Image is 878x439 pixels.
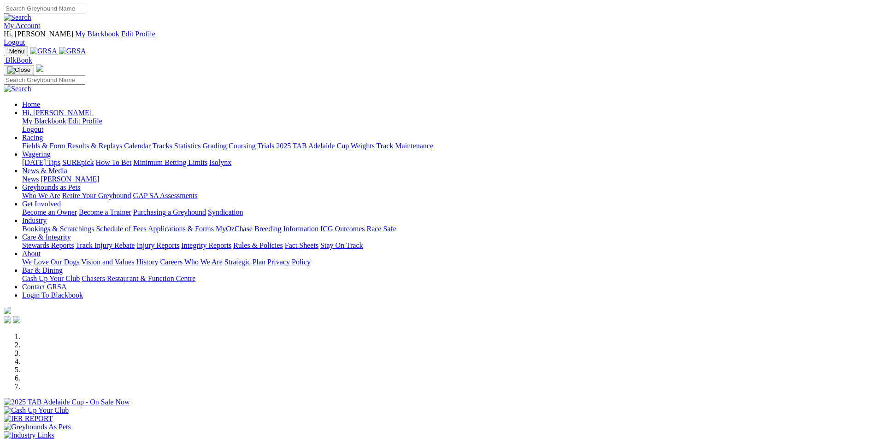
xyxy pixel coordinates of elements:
a: Edit Profile [121,30,155,38]
img: IER REPORT [4,415,53,423]
a: Statistics [174,142,201,150]
a: GAP SA Assessments [133,192,198,199]
a: Become a Trainer [79,208,131,216]
div: Hi, [PERSON_NAME] [22,117,874,134]
a: Calendar [124,142,151,150]
img: Search [4,13,31,22]
img: Greyhounds As Pets [4,423,71,431]
a: News [22,175,39,183]
a: Who We Are [22,192,60,199]
a: History [136,258,158,266]
a: Injury Reports [136,241,179,249]
a: Syndication [208,208,243,216]
a: We Love Our Dogs [22,258,79,266]
a: Bar & Dining [22,266,63,274]
div: Get Involved [22,208,874,217]
a: Integrity Reports [181,241,231,249]
a: Logout [4,38,25,46]
a: My Blackbook [22,117,66,125]
img: Close [7,66,30,74]
div: About [22,258,874,266]
a: News & Media [22,167,67,175]
a: Bookings & Scratchings [22,225,94,233]
a: Results & Replays [67,142,122,150]
a: Track Maintenance [377,142,433,150]
a: Breeding Information [254,225,318,233]
a: Strategic Plan [224,258,265,266]
a: Minimum Betting Limits [133,158,207,166]
a: Home [22,100,40,108]
a: Login To Blackbook [22,291,83,299]
a: Racing [22,134,43,141]
a: Rules & Policies [233,241,283,249]
a: Tracks [153,142,172,150]
a: About [22,250,41,258]
a: ICG Outcomes [320,225,365,233]
button: Toggle navigation [4,65,34,75]
a: Weights [351,142,375,150]
a: Who We Are [184,258,223,266]
a: Contact GRSA [22,283,66,291]
a: Hi, [PERSON_NAME] [22,109,94,117]
button: Toggle navigation [4,47,28,56]
a: Get Involved [22,200,61,208]
img: 2025 TAB Adelaide Cup - On Sale Now [4,398,130,406]
span: BlkBook [6,56,32,64]
img: GRSA [59,47,86,55]
img: Search [4,85,31,93]
div: Care & Integrity [22,241,874,250]
a: Logout [22,125,43,133]
a: Privacy Policy [267,258,311,266]
a: Retire Your Greyhound [62,192,131,199]
a: Race Safe [366,225,396,233]
div: Industry [22,225,874,233]
a: SUREpick [62,158,94,166]
div: News & Media [22,175,874,183]
a: MyOzChase [216,225,253,233]
img: GRSA [30,47,57,55]
a: Greyhounds as Pets [22,183,80,191]
a: Vision and Values [81,258,134,266]
a: Wagering [22,150,51,158]
a: Track Injury Rebate [76,241,135,249]
a: Fact Sheets [285,241,318,249]
a: Stewards Reports [22,241,74,249]
a: My Blackbook [75,30,119,38]
img: logo-grsa-white.png [36,64,43,72]
a: Industry [22,217,47,224]
img: twitter.svg [13,316,20,323]
a: Careers [160,258,183,266]
a: Edit Profile [68,117,102,125]
input: Search [4,75,85,85]
div: Bar & Dining [22,275,874,283]
a: Cash Up Your Club [22,275,80,282]
a: Coursing [229,142,256,150]
a: BlkBook [4,56,32,64]
a: 2025 TAB Adelaide Cup [276,142,349,150]
span: Hi, [PERSON_NAME] [4,30,73,38]
div: Racing [22,142,874,150]
a: My Account [4,22,41,29]
span: Hi, [PERSON_NAME] [22,109,92,117]
img: facebook.svg [4,316,11,323]
img: Cash Up Your Club [4,406,69,415]
a: Purchasing a Greyhound [133,208,206,216]
span: Menu [9,48,24,55]
a: Become an Owner [22,208,77,216]
a: Grading [203,142,227,150]
a: Trials [257,142,274,150]
a: Fields & Form [22,142,65,150]
a: How To Bet [96,158,132,166]
div: Greyhounds as Pets [22,192,874,200]
div: Wagering [22,158,874,167]
input: Search [4,4,85,13]
a: [DATE] Tips [22,158,60,166]
a: Stay On Track [320,241,363,249]
a: Chasers Restaurant & Function Centre [82,275,195,282]
a: Schedule of Fees [96,225,146,233]
a: Isolynx [209,158,231,166]
a: [PERSON_NAME] [41,175,99,183]
img: logo-grsa-white.png [4,307,11,314]
div: My Account [4,30,874,47]
a: Applications & Forms [148,225,214,233]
